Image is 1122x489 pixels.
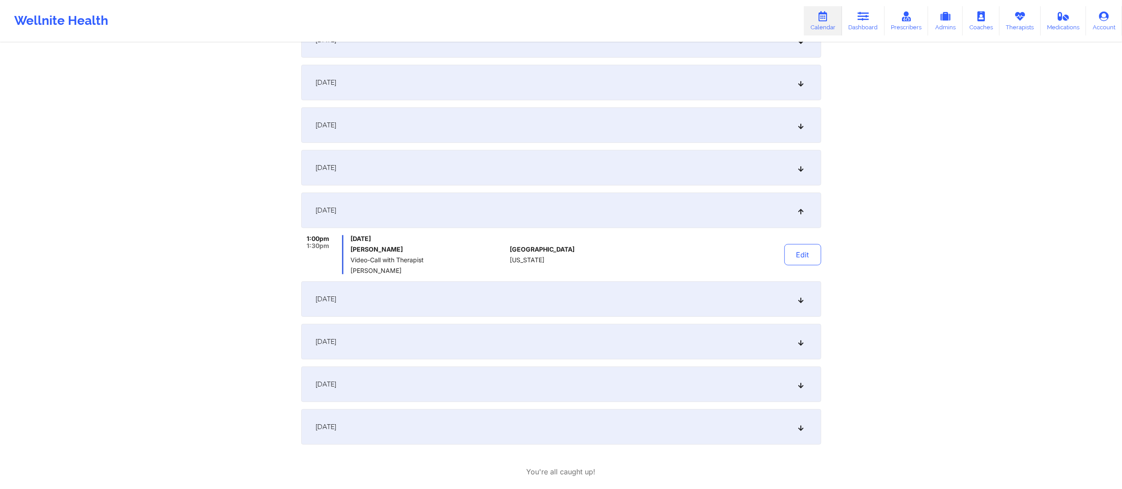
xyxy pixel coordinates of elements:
span: [DATE] [350,235,506,242]
span: [DATE] [316,206,337,215]
a: Medications [1041,6,1087,35]
span: 1:00pm [307,235,329,242]
span: 1:30pm [307,242,329,249]
span: [DATE] [316,295,337,304]
button: Edit [784,244,821,265]
span: [PERSON_NAME] [350,267,506,274]
h6: [PERSON_NAME] [350,246,506,253]
span: [US_STATE] [510,256,544,264]
a: Coaches [963,6,1000,35]
a: Therapists [1000,6,1041,35]
p: You're all caught up! [527,467,596,477]
span: [DATE] [316,121,337,130]
a: Dashboard [842,6,885,35]
span: [DATE] [316,337,337,346]
a: Admins [928,6,963,35]
span: Video-Call with Therapist [350,256,506,264]
span: [DATE] [316,163,337,172]
span: [DATE] [316,422,337,431]
span: [DATE] [316,380,337,389]
a: Calendar [804,6,842,35]
span: [DATE] [316,78,337,87]
a: Prescribers [885,6,929,35]
a: Account [1086,6,1122,35]
span: [GEOGRAPHIC_DATA] [510,246,575,253]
